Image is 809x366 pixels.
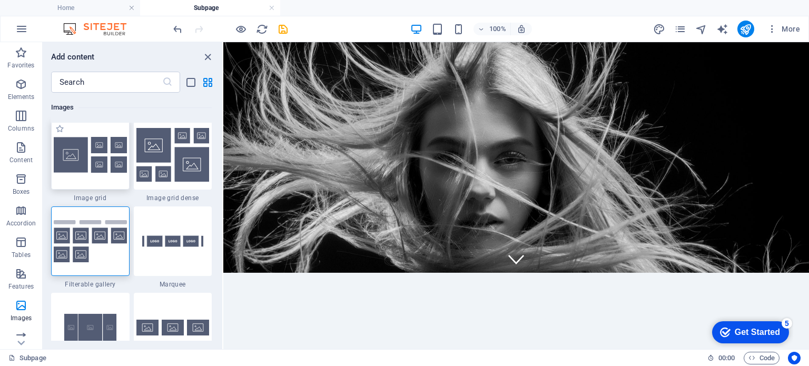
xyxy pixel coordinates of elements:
[9,156,33,164] p: Content
[51,72,162,93] input: Search
[716,23,728,35] i: AI Writer
[653,23,665,35] i: Design (Ctrl+Alt+Y)
[653,23,666,35] button: design
[134,280,212,289] span: Marquee
[718,352,735,364] span: 00 00
[707,352,735,364] h6: Session time
[788,352,801,364] button: Usercentrics
[256,23,268,35] i: Reload page
[277,23,289,35] i: Save (Ctrl+S)
[748,352,775,364] span: Code
[172,23,184,35] i: Undo: Insert preset assets (Ctrl+Z)
[744,352,780,364] button: Code
[51,120,130,202] div: Image grid
[13,187,30,196] p: Boxes
[51,206,130,289] div: Filterable gallery
[767,24,800,34] span: More
[7,61,34,70] p: Favorites
[674,23,686,35] i: Pages (Ctrl+Alt+S)
[171,23,184,35] button: undo
[674,23,687,35] button: pages
[61,23,140,35] img: Editor Logo
[716,23,729,35] button: text_generator
[54,137,127,173] img: image-grid.svg
[184,76,197,88] button: list-view
[201,76,214,88] button: grid-view
[78,2,88,13] div: 5
[8,5,85,27] div: Get Started 5 items remaining, 0% complete
[51,194,130,202] span: Image grid
[695,23,707,35] i: Navigator
[473,23,511,35] button: 100%
[136,217,210,265] img: marquee.svg
[54,220,127,263] img: gallery-filterable.svg
[51,280,130,289] span: Filterable gallery
[201,51,214,63] button: close panel
[8,352,46,364] a: Click to cancel selection. Double-click to open Pages
[134,206,212,289] div: Marquee
[255,23,268,35] button: reload
[277,23,289,35] button: save
[136,320,210,335] img: image-series.svg
[489,23,506,35] h6: 100%
[8,93,35,101] p: Elements
[8,124,34,133] p: Columns
[31,12,76,21] div: Get Started
[763,21,804,37] button: More
[140,2,280,14] h4: Subpage
[134,120,212,202] div: Image grid dense
[136,128,210,182] img: image-grid-dense.svg
[517,24,526,34] i: On resize automatically adjust zoom level to fit chosen device.
[8,282,34,291] p: Features
[695,23,708,35] button: navigator
[51,101,212,114] h6: Images
[6,219,36,227] p: Accordion
[51,51,95,63] h6: Add content
[55,124,64,133] span: Add to favorites
[134,194,212,202] span: Image grid dense
[739,23,752,35] i: Publish
[54,303,127,352] img: ThumbnailImagesexpandonhover-36ZUYZMV_m5FMWoc2QEMTg.svg
[12,251,31,259] p: Tables
[737,21,754,37] button: publish
[11,314,32,322] p: Images
[726,354,727,362] span: :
